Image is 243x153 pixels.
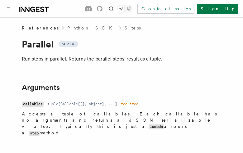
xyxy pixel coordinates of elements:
[107,5,115,12] button: Find something...
[22,25,59,31] span: References
[22,55,221,63] p: Run steps in parallel. Returns the parallel steps' result as a tuple.
[62,42,74,47] span: v0.3.0+
[22,111,221,136] p: Accepts a tuple of callables. Each callable has no arguments and returns a JSON serializable valu...
[22,38,221,50] h1: Parallel
[121,101,138,106] dd: required
[47,101,117,106] dd: tuple[Callable[[], object], ...]
[117,5,132,12] button: Toggle dark mode
[149,124,164,129] code: lambda
[29,131,40,136] code: step
[197,4,238,14] a: Sign Up
[67,25,116,31] a: Python SDK
[125,25,141,31] a: Steps
[22,101,44,107] code: callables
[22,83,60,92] a: Arguments
[5,5,12,12] button: Toggle navigation
[137,4,194,14] a: Contact sales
